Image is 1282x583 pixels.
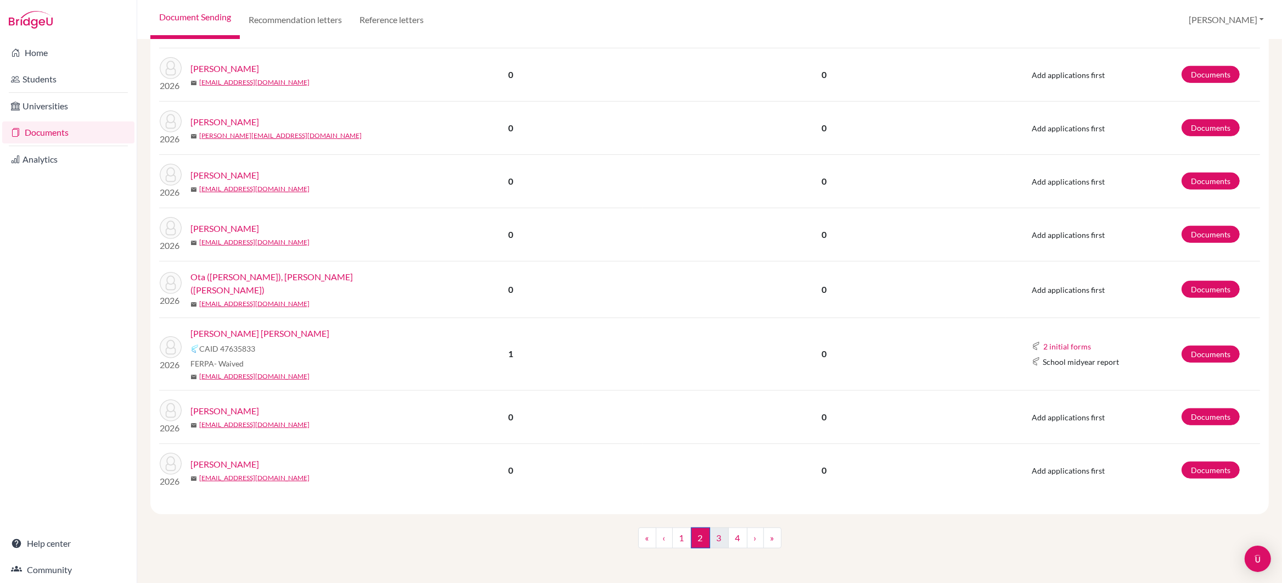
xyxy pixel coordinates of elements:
[691,528,710,548] span: 2
[638,528,781,557] nav: ...
[190,458,259,471] a: [PERSON_NAME]
[190,80,197,86] span: mail
[1032,413,1105,422] span: Add applications first
[199,131,362,141] a: [PERSON_NAME][EMAIL_ADDRESS][DOMAIN_NAME]
[160,239,182,252] p: 2026
[2,121,134,143] a: Documents
[190,358,244,369] span: FERPA
[2,68,134,90] a: Students
[1032,177,1105,186] span: Add applications first
[508,465,513,475] b: 0
[638,528,656,548] a: «
[2,532,134,554] a: Help center
[1245,546,1271,572] div: Open Intercom Messenger
[160,57,182,79] img: Moitra, Aarav
[199,299,310,309] a: [EMAIL_ADDRESS][DOMAIN_NAME]
[190,115,259,129] a: [PERSON_NAME]
[190,345,199,353] img: Common App logo
[199,343,255,354] span: CAID 47635833
[643,410,1005,424] p: 0
[190,270,386,297] a: Ota ([PERSON_NAME]), [PERSON_NAME] ([PERSON_NAME])
[160,336,182,358] img: PITAMBARE, Charvi Avadhoot
[190,301,197,308] span: mail
[1182,346,1240,363] a: Documents
[199,184,310,194] a: [EMAIL_ADDRESS][DOMAIN_NAME]
[747,528,764,548] a: ›
[643,464,1005,477] p: 0
[160,475,182,488] p: 2026
[190,475,197,482] span: mail
[672,528,691,548] a: 1
[710,528,729,548] a: 3
[1182,226,1240,243] a: Documents
[160,358,182,371] p: 2026
[190,222,259,235] a: [PERSON_NAME]
[160,453,182,475] img: POWER, Luke Hyuga
[1184,9,1269,30] button: [PERSON_NAME]
[508,123,513,133] b: 0
[656,528,673,548] a: ‹
[643,68,1005,81] p: 0
[214,359,244,368] span: - Waived
[1032,342,1041,351] img: Common App logo
[643,175,1005,188] p: 0
[160,217,182,239] img: NG, Kylie
[2,559,134,581] a: Community
[643,121,1005,135] p: 0
[643,283,1005,296] p: 0
[160,421,182,435] p: 2026
[1043,340,1092,353] button: 2 initial forms
[160,186,182,199] p: 2026
[1182,281,1240,298] a: Documents
[190,422,197,429] span: mail
[508,348,513,359] b: 1
[1182,462,1240,479] a: Documents
[643,228,1005,241] p: 0
[199,237,310,247] a: [EMAIL_ADDRESS][DOMAIN_NAME]
[1182,119,1240,136] a: Documents
[508,412,513,422] b: 0
[190,169,259,182] a: [PERSON_NAME]
[1032,70,1105,80] span: Add applications first
[728,528,747,548] a: 4
[190,62,259,75] a: [PERSON_NAME]
[1182,66,1240,83] a: Documents
[199,77,310,87] a: [EMAIL_ADDRESS][DOMAIN_NAME]
[1032,466,1105,475] span: Add applications first
[643,347,1005,360] p: 0
[160,399,182,421] img: POPLAWSKI, Alon
[508,284,513,295] b: 0
[1182,408,1240,425] a: Documents
[2,42,134,64] a: Home
[160,272,182,294] img: Ota (Kempson), Luke (Michael)
[190,186,197,193] span: mail
[190,374,197,380] span: mail
[190,327,329,340] a: [PERSON_NAME] [PERSON_NAME]
[160,79,182,92] p: 2026
[2,148,134,170] a: Analytics
[160,110,182,132] img: NAKAYAMA, Tomohito
[2,95,134,117] a: Universities
[160,294,182,307] p: 2026
[1032,124,1105,133] span: Add applications first
[1182,173,1240,190] a: Documents
[508,229,513,240] b: 0
[199,473,310,483] a: [EMAIL_ADDRESS][DOMAIN_NAME]
[1032,285,1105,295] span: Add applications first
[199,371,310,381] a: [EMAIL_ADDRESS][DOMAIN_NAME]
[763,528,781,548] a: »
[160,132,182,146] p: 2026
[508,69,513,80] b: 0
[9,11,53,29] img: Bridge-U
[508,176,513,186] b: 0
[190,240,197,246] span: mail
[1032,357,1041,366] img: Common App logo
[1043,356,1119,368] span: School midyear report
[190,404,259,418] a: [PERSON_NAME]
[199,420,310,430] a: [EMAIL_ADDRESS][DOMAIN_NAME]
[190,133,197,140] span: mail
[1032,230,1105,240] span: Add applications first
[160,164,182,186] img: NEILL, Astrid Eleanor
